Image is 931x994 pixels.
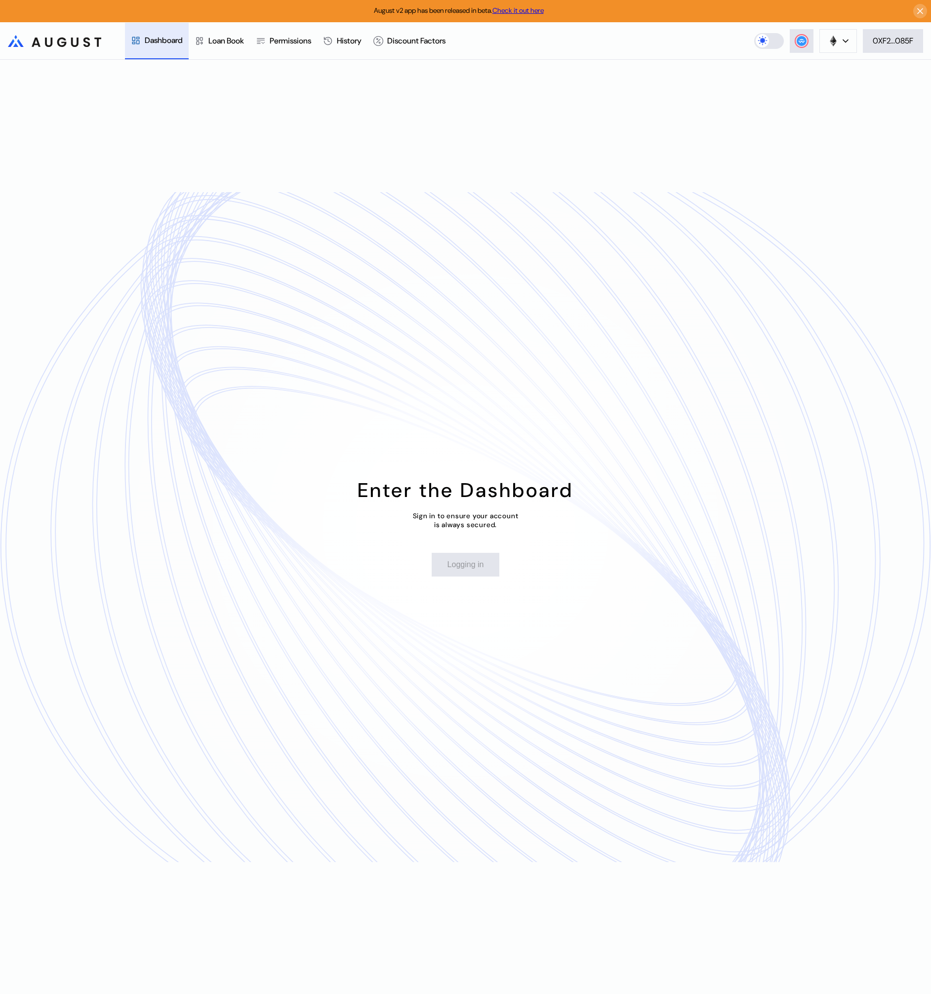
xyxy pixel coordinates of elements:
[317,23,367,59] a: History
[125,23,189,59] a: Dashboard
[873,36,913,46] div: 0XF2...085F
[413,511,519,529] div: Sign in to ensure your account is always secured.
[250,23,317,59] a: Permissions
[189,23,250,59] a: Loan Book
[337,36,362,46] div: History
[819,29,857,53] button: chain logo
[270,36,311,46] div: Permissions
[367,23,451,59] a: Discount Factors
[145,35,183,45] div: Dashboard
[492,6,544,15] a: Check it out here
[387,36,445,46] div: Discount Factors
[358,477,573,503] div: Enter the Dashboard
[208,36,244,46] div: Loan Book
[863,29,923,53] button: 0XF2...085F
[828,36,839,46] img: chain logo
[374,6,544,15] span: August v2 app has been released in beta.
[432,553,500,577] button: Logging in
